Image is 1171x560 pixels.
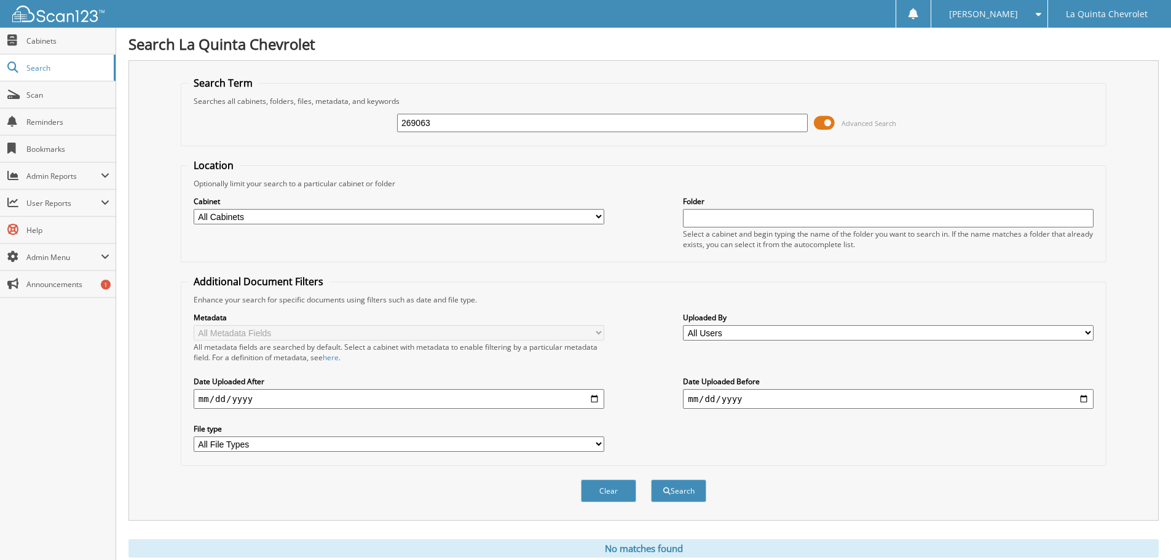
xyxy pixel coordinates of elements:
[1066,10,1148,18] span: La Quinta Chevrolet
[683,389,1094,409] input: end
[949,10,1018,18] span: [PERSON_NAME]
[194,424,604,434] label: File type
[26,279,109,290] span: Announcements
[26,252,101,262] span: Admin Menu
[26,90,109,100] span: Scan
[26,171,101,181] span: Admin Reports
[842,119,896,128] span: Advanced Search
[651,479,706,502] button: Search
[194,342,604,363] div: All metadata fields are searched by default. Select a cabinet with metadata to enable filtering b...
[581,479,636,502] button: Clear
[128,539,1159,558] div: No matches found
[194,376,604,387] label: Date Uploaded After
[101,280,111,290] div: 1
[187,294,1100,305] div: Enhance your search for specific documents using filters such as date and file type.
[683,312,1094,323] label: Uploaded By
[128,34,1159,54] h1: Search La Quinta Chevrolet
[194,312,604,323] label: Metadata
[26,36,109,46] span: Cabinets
[187,159,240,172] legend: Location
[683,196,1094,207] label: Folder
[12,6,104,22] img: scan123-logo-white.svg
[187,275,329,288] legend: Additional Document Filters
[26,225,109,235] span: Help
[683,376,1094,387] label: Date Uploaded Before
[26,63,108,73] span: Search
[683,229,1094,250] div: Select a cabinet and begin typing the name of the folder you want to search in. If the name match...
[26,144,109,154] span: Bookmarks
[194,196,604,207] label: Cabinet
[194,389,604,409] input: start
[187,96,1100,106] div: Searches all cabinets, folders, files, metadata, and keywords
[323,352,339,363] a: here
[26,117,109,127] span: Reminders
[187,178,1100,189] div: Optionally limit your search to a particular cabinet or folder
[187,76,259,90] legend: Search Term
[26,198,101,208] span: User Reports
